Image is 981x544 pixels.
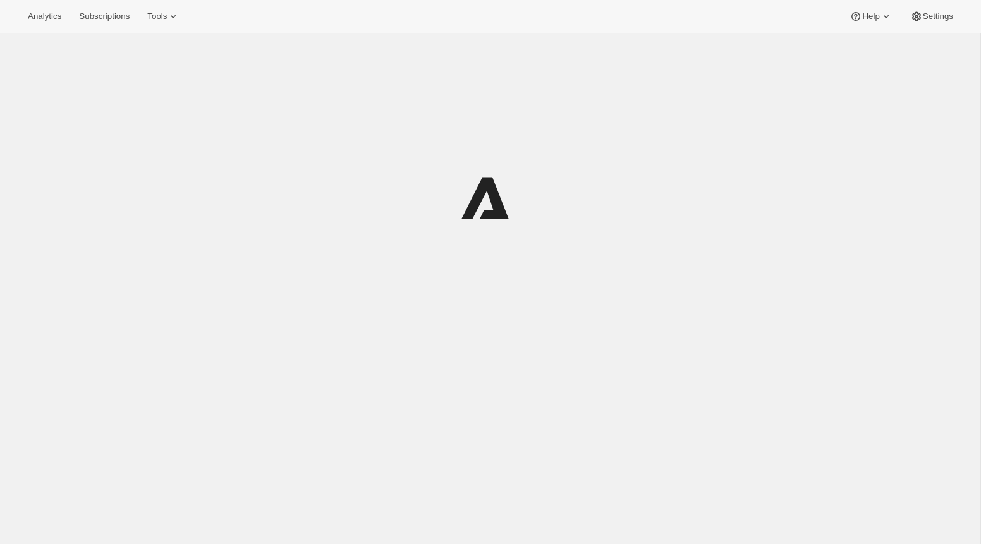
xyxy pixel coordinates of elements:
button: Settings [903,8,961,25]
button: Help [842,8,899,25]
span: Tools [147,11,167,21]
button: Subscriptions [71,8,137,25]
button: Tools [140,8,187,25]
button: Analytics [20,8,69,25]
span: Analytics [28,11,61,21]
span: Settings [923,11,953,21]
span: Subscriptions [79,11,130,21]
span: Help [862,11,879,21]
